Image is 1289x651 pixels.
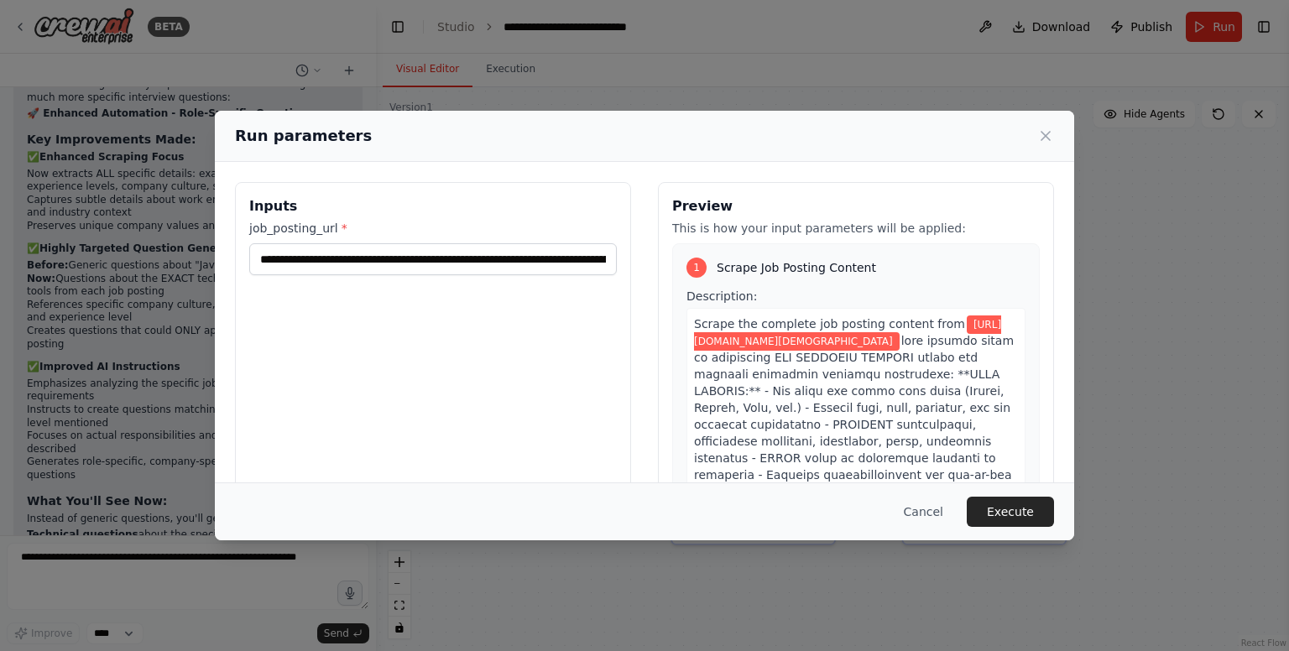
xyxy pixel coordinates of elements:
button: Execute [967,497,1054,527]
label: job_posting_url [249,220,617,237]
button: Cancel [890,497,957,527]
span: Description: [686,289,757,303]
h3: Inputs [249,196,617,216]
span: Variable: job_posting_url [694,315,1001,351]
div: 1 [686,258,707,278]
span: Scrape the complete job posting content from [694,317,965,331]
p: This is how your input parameters will be applied: [672,220,1040,237]
h3: Preview [672,196,1040,216]
h2: Run parameters [235,124,372,148]
span: Scrape Job Posting Content [717,259,876,276]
